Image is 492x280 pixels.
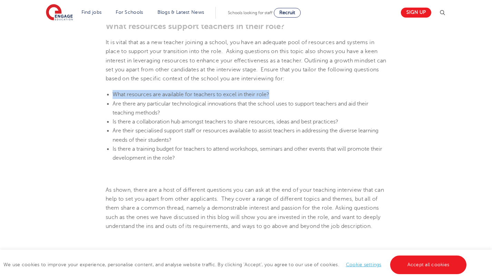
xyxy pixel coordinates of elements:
span: What resources are available for teachers to excel in their role? [113,91,269,98]
span: Recruit [279,10,295,15]
span: As shown, there are a host of different questions you can ask at the end of your teaching intervi... [106,187,384,229]
a: Sign up [401,8,431,18]
a: Accept all cookies [390,256,467,274]
a: Blogs & Latest News [157,10,204,15]
a: For Schools [116,10,143,15]
span: Schools looking for staff [228,10,272,15]
span: Are their specialised support staff or resources available to assist teachers in addressing the d... [113,128,378,143]
span: Are there any particular technological innovations that the school uses to support teachers and a... [113,101,368,116]
a: Cookie settings [346,262,382,267]
a: Find jobs [81,10,102,15]
span: Is there a training budget for teachers to attend workshops, seminars and other events that will ... [113,146,382,161]
span: Is there a collaboration hub amongst teachers to share resources, ideas and best practices? [113,119,338,125]
img: Engage Education [46,4,73,21]
span: It is vital that as a new teacher joining a school, you have an adequate pool of resources and sy... [106,39,386,82]
span: What resources support teachers in their role? [106,21,285,31]
span: We use cookies to improve your experience, personalise content, and analyse website traffic. By c... [3,262,468,267]
a: Recruit [274,8,301,18]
